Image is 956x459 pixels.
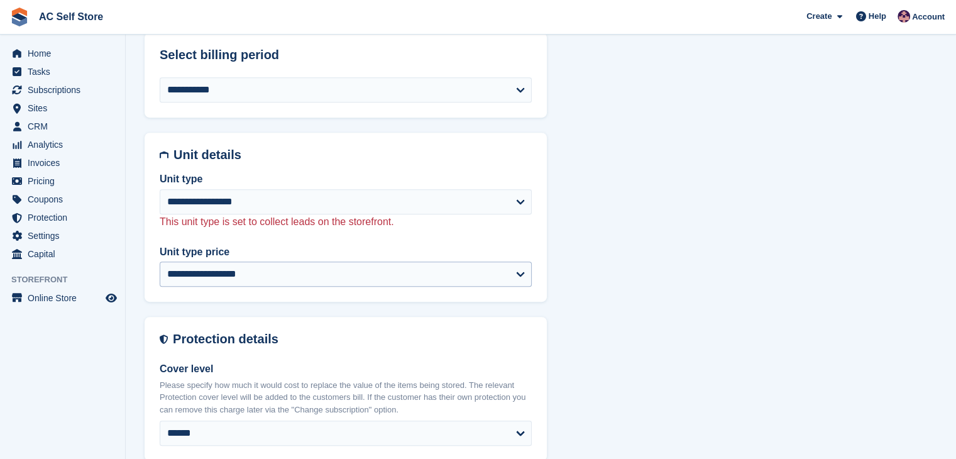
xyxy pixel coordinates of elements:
[6,81,119,99] a: menu
[28,227,103,245] span: Settings
[34,6,108,27] a: AC Self Store
[28,136,103,153] span: Analytics
[6,172,119,190] a: menu
[104,290,119,306] a: Preview store
[160,214,532,229] p: This unit type is set to collect leads on the storefront.
[898,10,910,23] img: Ted Cox
[28,209,103,226] span: Protection
[28,63,103,80] span: Tasks
[160,379,532,416] p: Please specify how much it would cost to replace the value of the items being stored. The relevan...
[173,148,532,162] h2: Unit details
[6,289,119,307] a: menu
[28,191,103,208] span: Coupons
[6,136,119,153] a: menu
[11,274,125,286] span: Storefront
[28,45,103,62] span: Home
[10,8,29,26] img: stora-icon-8386f47178a22dfd0bd8f6a31ec36ba5ce8667c1dd55bd0f319d3a0aa187defe.svg
[806,10,832,23] span: Create
[28,81,103,99] span: Subscriptions
[869,10,886,23] span: Help
[28,289,103,307] span: Online Store
[28,118,103,135] span: CRM
[6,227,119,245] a: menu
[28,99,103,117] span: Sites
[28,245,103,263] span: Capital
[912,11,945,23] span: Account
[160,148,168,162] img: unit-details-icon-595b0c5c156355b767ba7b61e002efae458ec76ed5ec05730b8e856ff9ea34a9.svg
[6,191,119,208] a: menu
[6,63,119,80] a: menu
[160,172,532,187] label: Unit type
[6,154,119,172] a: menu
[160,48,532,62] h2: Select billing period
[6,118,119,135] a: menu
[160,362,532,377] label: Cover level
[6,99,119,117] a: menu
[6,245,119,263] a: menu
[160,245,532,260] label: Unit type price
[160,332,168,346] img: insurance-details-icon-731ffda60807649b61249b889ba3c5e2b5c27d34e2e1fb37a309f0fde93ff34a.svg
[28,154,103,172] span: Invoices
[173,332,532,346] h2: Protection details
[28,172,103,190] span: Pricing
[6,209,119,226] a: menu
[6,45,119,62] a: menu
